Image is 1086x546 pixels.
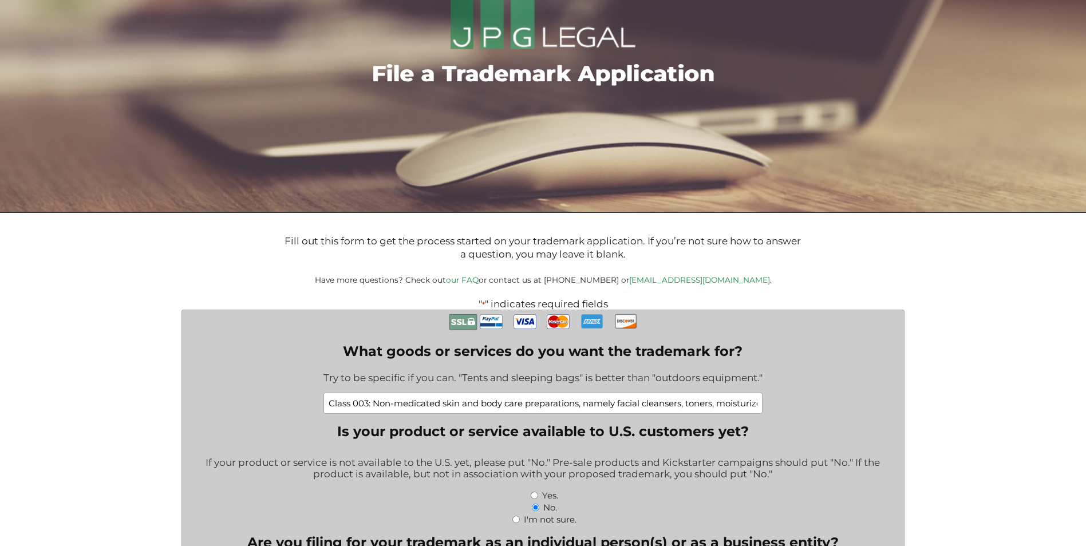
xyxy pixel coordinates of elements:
[323,343,763,359] label: What goods or services do you want the trademark for?
[323,365,763,393] div: Try to be specific if you can. "Tents and sleeping bags" is better than "outdoors equipment."
[580,310,603,333] img: AmEx
[542,490,558,501] label: Yes.
[282,235,804,262] p: Fill out this form to get the process started on your trademark application. If you’re not sure h...
[449,310,477,334] img: Secure Payment with SSL
[480,310,503,333] img: PayPal
[446,275,479,284] a: our FAQ
[337,423,749,440] legend: Is your product or service available to U.S. customers yet?
[315,275,772,284] small: Have more questions? Check out or contact us at [PHONE_NUMBER] or .
[547,310,570,333] img: MasterCard
[614,310,637,332] img: Discover
[629,275,770,284] a: [EMAIL_ADDRESS][DOMAIN_NAME]
[514,310,536,333] img: Visa
[323,393,763,414] input: Examples: Pet leashes; Healthcare consulting; Web-based accounting software
[524,514,576,525] label: I'm not sure.
[141,298,945,310] p: " " indicates required fields
[191,449,895,489] div: If your product or service is not available to the U.S. yet, please put "No." Pre-sale products a...
[543,502,557,513] label: No.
